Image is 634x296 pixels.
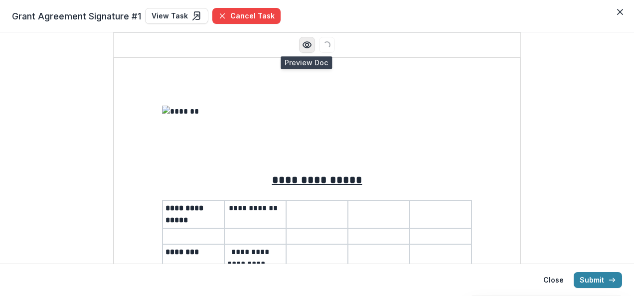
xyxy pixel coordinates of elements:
button: Cancel Task [212,8,281,24]
a: View Task [145,8,208,24]
button: Close [537,272,570,288]
button: Close [612,4,628,20]
button: download-word [319,37,335,53]
button: Preview preview-doc.pdf [299,37,315,53]
span: Grant Agreement Signature #1 [12,9,141,23]
button: Submit [574,272,622,288]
